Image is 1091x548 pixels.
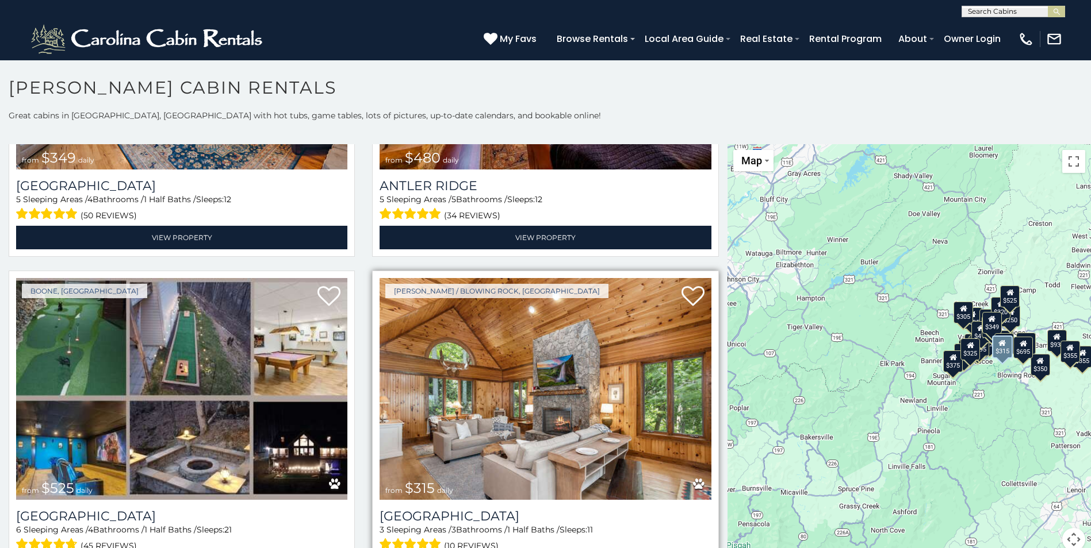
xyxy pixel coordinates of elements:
span: 6 [16,524,21,535]
h3: Chimney Island [380,508,711,524]
a: About [893,29,933,49]
span: $349 [41,149,76,166]
span: from [22,486,39,495]
span: My Favs [500,32,537,46]
button: Toggle fullscreen view [1062,150,1085,173]
span: 3 [380,524,384,535]
span: 4 [87,194,93,204]
h3: Wildlife Manor [16,508,347,524]
div: $320 [991,297,1010,319]
div: $410 [971,321,991,343]
a: Local Area Guide [639,29,729,49]
span: 5 [16,194,21,204]
div: Sleeping Areas / Bathrooms / Sleeps: [16,194,347,223]
span: 3 [451,524,456,535]
span: 5 [451,194,456,204]
span: $315 [405,480,435,496]
a: View Property [380,226,711,249]
button: Change map style [733,150,774,171]
span: daily [443,156,459,164]
a: Boone, [GEOGRAPHIC_DATA] [22,284,147,298]
span: 12 [535,194,542,204]
span: 5 [380,194,384,204]
a: Add to favorites [317,285,340,309]
img: mail-regular-white.png [1046,31,1062,47]
span: daily [437,486,453,495]
div: $250 [1001,305,1020,327]
div: $305 [954,302,973,323]
img: Chimney Island [380,278,711,500]
div: $380 [1016,333,1036,354]
div: $315 [992,335,1012,358]
span: 1 Half Baths / [144,194,196,204]
a: [GEOGRAPHIC_DATA] [16,178,347,194]
div: $675 [994,333,1014,355]
div: $375 [943,350,963,372]
span: daily [78,156,94,164]
a: [PERSON_NAME] / Blowing Rock, [GEOGRAPHIC_DATA] [385,284,608,298]
span: from [385,156,403,164]
span: 12 [224,194,231,204]
span: (34 reviews) [444,208,500,223]
div: $395 [993,330,1013,352]
a: Chimney Island from $315 daily [380,278,711,500]
a: View Property [16,226,347,249]
span: daily [76,486,93,495]
div: $565 [979,309,999,331]
h3: Diamond Creek Lodge [16,178,347,194]
img: Wildlife Manor [16,278,347,500]
a: Owner Login [938,29,1006,49]
div: $525 [1000,285,1020,307]
span: $525 [41,480,74,496]
a: Add to favorites [682,285,705,309]
span: from [385,486,403,495]
span: $480 [405,149,441,166]
span: Map [741,155,762,167]
div: $355 [1061,341,1080,362]
a: Wildlife Manor from $525 daily [16,278,347,500]
img: White-1-2.png [29,22,267,56]
span: from [22,156,39,164]
div: $395 [970,334,989,356]
div: $325 [960,338,980,360]
span: 4 [88,524,93,535]
a: [GEOGRAPHIC_DATA] [16,508,347,524]
div: Sleeping Areas / Bathrooms / Sleeps: [380,194,711,223]
img: phone-regular-white.png [1018,31,1034,47]
a: Antler Ridge [380,178,711,194]
span: 11 [587,524,593,535]
span: 1 Half Baths / [144,524,197,535]
span: 21 [224,524,232,535]
div: $350 [1031,354,1050,376]
a: Rental Program [803,29,887,49]
div: $695 [1013,337,1033,358]
div: $930 [1047,330,1067,352]
a: My Favs [484,32,539,47]
a: Browse Rentals [551,29,634,49]
a: [GEOGRAPHIC_DATA] [380,508,711,524]
span: 1 Half Baths / [507,524,560,535]
a: Real Estate [734,29,798,49]
span: (50 reviews) [81,208,137,223]
div: $349 [982,312,1002,334]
